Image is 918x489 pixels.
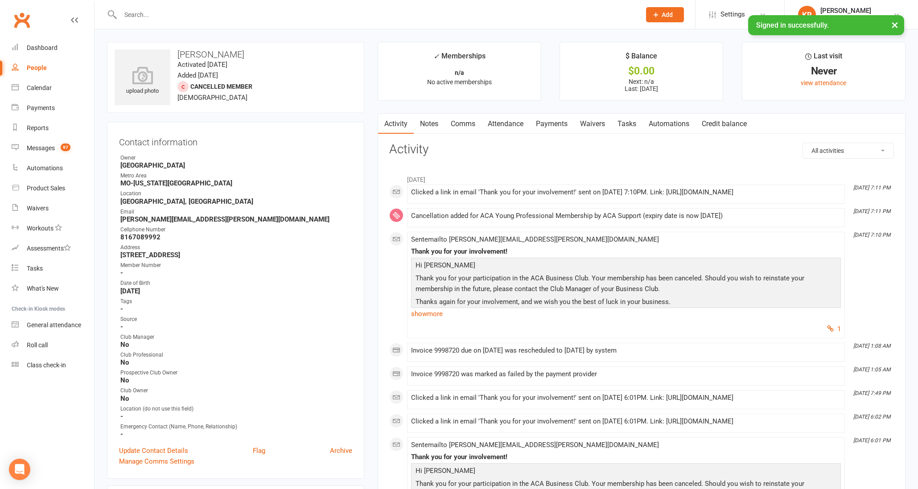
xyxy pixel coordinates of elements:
div: Invoice 9998720 was marked as failed by the payment provider [411,370,841,378]
div: Open Intercom Messenger [9,459,30,480]
strong: [PERSON_NAME][EMAIL_ADDRESS][PERSON_NAME][DOMAIN_NAME] [120,215,352,223]
i: [DATE] 7:10 PM [853,232,890,238]
strong: [GEOGRAPHIC_DATA], [GEOGRAPHIC_DATA] [120,197,352,205]
div: Invoice 9998720 due on [DATE] was rescheduled to [DATE] by system [411,347,841,354]
a: Manage Comms Settings [119,456,194,467]
a: Credit balance [696,114,753,134]
p: Thank you for your participation in the ACA Business Club. Your membership has been canceled. Sho... [413,273,839,296]
button: × [887,15,903,34]
div: Automations [27,164,63,172]
strong: No [120,394,352,403]
a: Update Contact Details [119,445,188,456]
a: Product Sales [12,178,94,198]
a: General attendance kiosk mode [12,315,94,335]
h3: Contact information [119,134,352,147]
div: Date of Birth [120,279,352,288]
a: Tasks [611,114,642,134]
strong: No [120,358,352,366]
a: Archive [330,445,352,456]
input: Search... [118,8,634,21]
div: Memberships [433,50,486,67]
i: [DATE] 7:11 PM [853,185,890,191]
span: Add [662,11,673,18]
h3: Activity [389,143,894,156]
div: $ Balance [626,50,657,66]
div: Thank you for your involvement! [411,248,841,255]
strong: 8167089992 [120,233,352,241]
div: Cancellation added for ACA Young Professional Membership by ACA Support (expiry date is now [DATE]) [411,212,841,220]
span: Sent email to [PERSON_NAME][EMAIL_ADDRESS][PERSON_NAME][DOMAIN_NAME] [411,441,659,449]
i: [DATE] 7:11 PM [853,208,890,214]
i: [DATE] 1:08 AM [853,343,890,349]
span: Sent email to [PERSON_NAME][EMAIL_ADDRESS][PERSON_NAME][DOMAIN_NAME] [411,235,659,243]
a: Reports [12,118,94,138]
a: Flag [253,445,265,456]
div: Clicked a link in email 'Thank you for your involvement!' sent on [DATE] 7:10PM. Link: [URL][DOMA... [411,189,841,196]
a: show more [411,308,841,320]
span: Settings [720,4,745,25]
div: Class check-in [27,362,66,369]
button: 1 [827,324,841,334]
div: Tasks [27,265,43,272]
div: Tags [120,297,352,306]
div: Thank you for your involvement! [411,453,841,461]
a: Clubworx [11,9,33,31]
div: What's New [27,285,59,292]
div: Club Professional [120,351,352,359]
span: Signed in successfully. [756,21,829,29]
div: KR [798,6,816,24]
div: Dashboard [27,44,58,51]
div: Clicked a link in email 'Thank you for your involvement!' sent on [DATE] 6:01PM. Link: [URL][DOMA... [411,418,841,425]
div: Address [120,243,352,252]
li: [DATE] [389,170,894,185]
strong: - [120,305,352,313]
a: Automations [642,114,696,134]
time: Activated [DATE] [177,61,227,69]
div: General attendance [27,321,81,329]
div: ACA Network [820,15,871,23]
a: Automations [12,158,94,178]
div: Workouts [27,225,54,232]
strong: [STREET_ADDRESS] [120,251,352,259]
a: Notes [414,114,445,134]
strong: No [120,341,352,349]
p: Thanks again for your involvement, and we wish you the best of luck in your business. [413,296,839,309]
strong: [GEOGRAPHIC_DATA] [120,161,352,169]
i: ✓ [433,52,439,61]
div: Location (do not use this field) [120,405,352,413]
strong: MO-[US_STATE][GEOGRAPHIC_DATA] [120,179,352,187]
div: Payments [27,104,55,111]
div: Member Number [120,261,352,270]
a: What's New [12,279,94,299]
p: Hi [PERSON_NAME] [413,260,839,273]
a: Attendance [482,114,530,134]
a: Class kiosk mode [12,355,94,375]
a: Payments [12,98,94,118]
div: Metro Area [120,172,352,180]
a: Calendar [12,78,94,98]
div: People [27,64,47,71]
div: Club Owner [120,386,352,395]
i: [DATE] 1:05 AM [853,366,890,373]
div: Clicked a link in email 'Thank you for your involvement!' sent on [DATE] 6:01PM. Link: [URL][DOMA... [411,394,841,402]
div: Roll call [27,341,48,349]
time: Added [DATE] [177,71,218,79]
button: Add [646,7,684,22]
a: People [12,58,94,78]
a: Activity [378,114,414,134]
div: Source [120,315,352,324]
div: Last visit [805,50,842,66]
p: Next: n/a Last: [DATE] [568,78,715,92]
strong: - [120,412,352,420]
span: Cancelled member [190,83,252,90]
div: Assessments [27,245,71,252]
div: Product Sales [27,185,65,192]
a: Waivers [574,114,611,134]
div: Prospective Club Owner [120,369,352,377]
div: Owner [120,154,352,162]
div: Cellphone Number [120,226,352,234]
strong: - [120,323,352,331]
div: $0.00 [568,66,715,76]
div: Club Manager [120,333,352,341]
a: Waivers [12,198,94,218]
